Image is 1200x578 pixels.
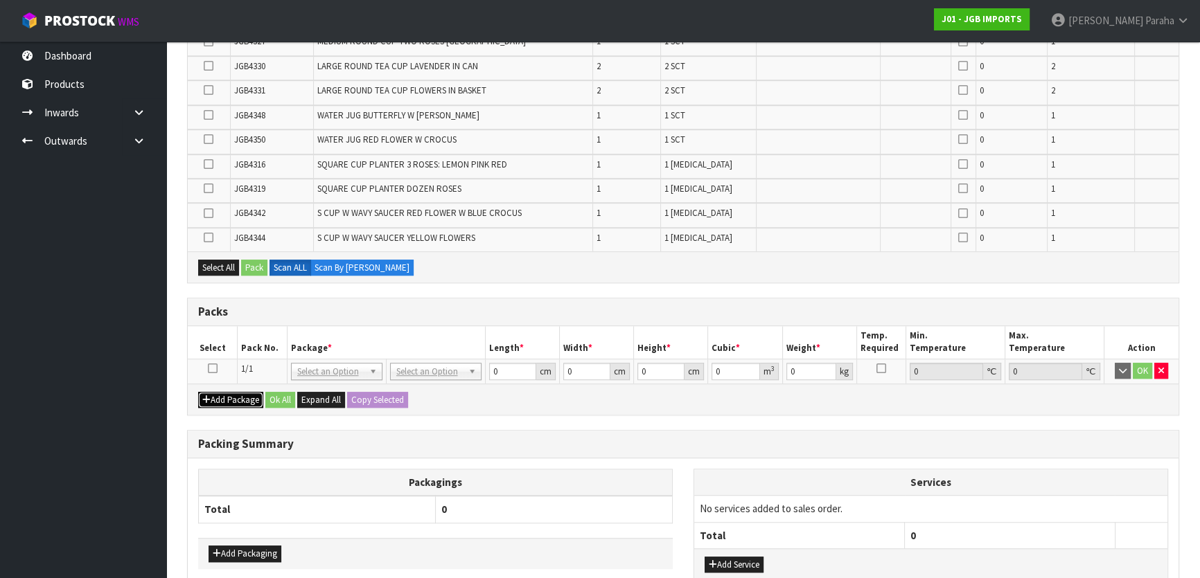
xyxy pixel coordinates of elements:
span: 2 [597,60,601,72]
span: S CUP W WAVY SAUCER YELLOW FLOWERS [317,232,475,244]
span: JGB4348 [234,109,265,121]
span: 0 [980,109,984,121]
th: Services [694,469,1167,496]
th: Total [694,522,905,548]
span: Paraha [1145,14,1174,27]
span: JGB4350 [234,134,265,145]
span: LARGE ROUND TEA CUP FLOWERS IN BASKET [317,84,486,96]
span: SQUARE CUP PLANTER 3 ROSES: LEMON PINK RED [317,159,507,170]
span: WATER JUG BUTTERFLY W [PERSON_NAME] [317,109,479,121]
span: 1 [1051,207,1055,219]
span: 2 [1051,60,1055,72]
div: cm [685,363,704,380]
span: 0 [980,134,984,145]
span: 1 [1051,232,1055,244]
span: JGB4331 [234,84,265,96]
span: 1 SCT [664,134,685,145]
th: Temp. Required [856,326,906,359]
img: cube-alt.png [21,12,38,29]
span: JGB4344 [234,232,265,244]
span: [PERSON_NAME] [1068,14,1143,27]
button: Add Packaging [209,545,281,562]
h3: Packing Summary [198,437,1168,451]
sup: 3 [771,364,775,373]
span: 1 [597,207,601,219]
th: Width [559,326,633,359]
span: 1 [1051,159,1055,170]
span: LARGE ROUND TEA CUP LAVENDER IN CAN [317,60,478,72]
th: Action [1104,326,1179,359]
button: OK [1133,363,1152,379]
th: Max. Temperature [1005,326,1104,359]
th: Length [485,326,559,359]
div: cm [610,363,630,380]
span: JGB4342 [234,207,265,219]
span: 1 [597,232,601,244]
strong: J01 - JGB IMPORTS [942,13,1022,25]
span: 2 [597,84,601,96]
span: 0 [980,159,984,170]
span: 1 [597,109,601,121]
small: WMS [118,15,139,28]
span: 1 [MEDICAL_DATA] [664,232,732,244]
span: S CUP W WAVY SAUCER RED FLOWER W BLUE CROCUS [317,207,522,219]
th: Packagings [199,469,673,496]
span: 2 [1051,84,1055,96]
span: SQUARE CUP PLANTER DOZEN ROSES [317,183,461,195]
label: Scan By [PERSON_NAME] [310,260,414,276]
span: 1 [597,134,601,145]
span: 1 [MEDICAL_DATA] [664,159,732,170]
button: Pack [241,260,267,276]
span: 0 [980,84,984,96]
div: m [760,363,779,380]
button: Add Service [705,557,764,573]
th: Select [188,326,238,359]
span: 0 [910,529,916,542]
a: J01 - JGB IMPORTS [934,8,1030,30]
div: ℃ [1082,363,1100,380]
span: Select an Option [396,363,463,380]
span: 1 SCT [664,109,685,121]
span: 0 [980,207,984,219]
button: Copy Selected [347,392,408,408]
th: Weight [782,326,856,359]
span: ProStock [44,12,115,30]
td: No services added to sales order. [694,496,1167,522]
span: JGB4330 [234,60,265,72]
button: Ok All [265,392,295,408]
th: Cubic [708,326,782,359]
label: Scan ALL [270,260,311,276]
span: 1 [1051,134,1055,145]
span: 2 SCT [664,60,685,72]
button: Add Package [198,392,263,408]
th: Pack No. [238,326,288,359]
div: kg [836,363,853,380]
th: Package [287,326,485,359]
span: JGB4316 [234,159,265,170]
span: JGB4319 [234,183,265,195]
th: Height [634,326,708,359]
span: WATER JUG RED FLOWER W CROCUS [317,134,457,145]
span: 1 [MEDICAL_DATA] [664,207,732,219]
div: cm [536,363,556,380]
span: 0 [980,60,984,72]
span: 1 [MEDICAL_DATA] [664,183,732,195]
span: 2 SCT [664,84,685,96]
span: 1/1 [241,363,253,374]
div: ℃ [983,363,1001,380]
span: 1 [597,183,601,195]
th: Min. Temperature [906,326,1005,359]
span: 1 [597,159,601,170]
span: Expand All [301,394,341,406]
span: 0 [980,232,984,244]
span: 1 [1051,183,1055,195]
h3: Packs [198,305,1168,318]
span: 0 [441,503,447,516]
span: Select an Option [297,363,364,380]
button: Expand All [297,392,345,408]
th: Total [199,496,436,523]
button: Select All [198,260,239,276]
span: 0 [980,183,984,195]
span: 1 [1051,109,1055,121]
